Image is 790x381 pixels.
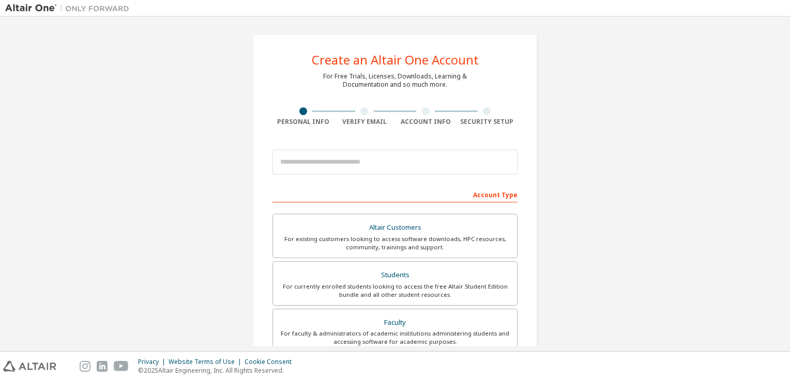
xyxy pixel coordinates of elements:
div: For currently enrolled students looking to access the free Altair Student Edition bundle and all ... [279,282,511,299]
div: Privacy [138,358,169,366]
div: Altair Customers [279,220,511,235]
div: Security Setup [457,118,518,126]
img: Altair One [5,3,134,13]
div: Create an Altair One Account [312,54,479,66]
p: © 2025 Altair Engineering, Inc. All Rights Reserved. [138,366,298,375]
div: For existing customers looking to access software downloads, HPC resources, community, trainings ... [279,235,511,251]
div: Website Terms of Use [169,358,245,366]
div: For faculty & administrators of academic institutions administering students and accessing softwa... [279,329,511,346]
div: Students [279,268,511,282]
div: Cookie Consent [245,358,298,366]
div: Verify Email [334,118,396,126]
img: youtube.svg [114,361,129,372]
img: altair_logo.svg [3,361,56,372]
div: Account Type [272,186,518,202]
div: Account Info [395,118,457,126]
div: Personal Info [272,118,334,126]
img: linkedin.svg [97,361,108,372]
img: instagram.svg [80,361,90,372]
div: For Free Trials, Licenses, Downloads, Learning & Documentation and so much more. [323,72,467,89]
div: Faculty [279,315,511,330]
